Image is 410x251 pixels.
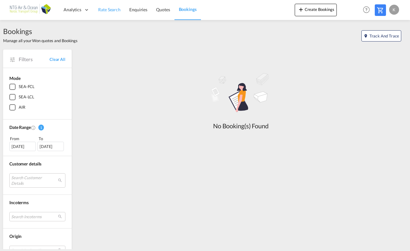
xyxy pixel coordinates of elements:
[389,5,399,15] div: K
[9,142,36,151] div: [DATE]
[361,4,375,16] div: Help
[295,4,337,16] button: icon-plus 400-fgCreate Bookings
[156,7,170,12] span: Quotes
[361,30,401,42] button: icon-map-markerTrack and Trace
[31,125,36,130] md-icon: Created On
[19,94,34,100] div: SEA-LCL
[19,84,35,90] div: SEA-FCL
[19,56,50,63] span: Filters
[129,7,147,12] span: Enquiries
[37,142,64,151] div: [DATE]
[9,161,65,167] div: Customer details
[64,7,81,13] span: Analytics
[361,4,372,15] span: Help
[9,104,65,111] md-checkbox: AIR
[38,135,66,142] div: To
[9,3,51,17] img: af31b1c0b01f11ecbc353f8e72265e29.png
[9,94,65,100] md-checkbox: SEA-LCL
[297,6,305,13] md-icon: icon-plus 400-fg
[194,121,288,130] div: No Booking(s) Found
[38,125,44,130] span: 1
[3,38,78,43] span: Manage all your Won quotes and Bookings
[9,135,65,151] span: From To [DATE][DATE]
[194,70,288,121] md-icon: assets/icons/custom/empty_shipments.svg
[364,34,368,38] md-icon: icon-map-marker
[9,234,21,239] span: Origin
[19,104,25,111] div: AIR
[98,7,121,12] span: Rate Search
[9,76,21,81] span: Mode
[9,135,37,142] div: From
[9,125,31,130] span: Date Range
[9,233,65,239] div: Origin
[50,57,65,62] a: Clear All
[9,161,41,166] span: Customer details
[9,84,65,90] md-checkbox: SEA-FCL
[3,26,78,36] span: Bookings
[179,7,197,12] span: Bookings
[9,200,29,205] span: Incoterms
